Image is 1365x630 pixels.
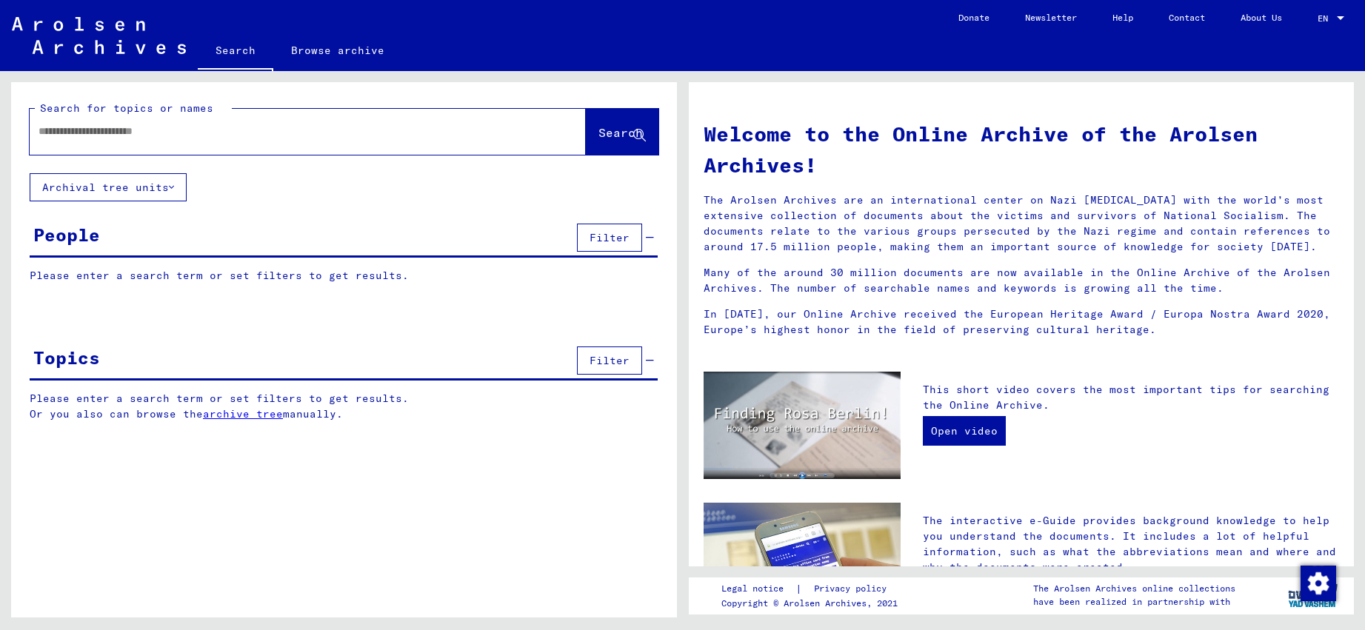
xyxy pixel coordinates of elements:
p: The Arolsen Archives online collections [1033,582,1235,595]
a: Browse archive [273,33,402,68]
a: Search [198,33,273,71]
p: Copyright © Arolsen Archives, 2021 [721,597,904,610]
img: video.jpg [704,372,901,479]
a: Legal notice [721,581,795,597]
button: Archival tree units [30,173,187,201]
a: Privacy policy [802,581,904,597]
p: This short video covers the most important tips for searching the Online Archive. [923,382,1339,413]
a: archive tree [203,407,283,420]
div: | [721,581,904,597]
span: Filter [590,354,630,367]
button: Filter [577,224,642,252]
a: Open video [923,416,1006,446]
div: People [33,221,100,248]
span: Filter [590,231,630,244]
img: yv_logo.png [1285,577,1341,614]
button: Filter [577,346,642,375]
p: Please enter a search term or set filters to get results. [30,268,658,284]
p: The Arolsen Archives are an international center on Nazi [MEDICAL_DATA] with the world’s most ext... [704,192,1340,255]
mat-label: Search for topics or names [40,101,213,115]
p: In [DATE], our Online Archive received the European Heritage Award / Europa Nostra Award 2020, Eu... [704,306,1340,338]
p: Many of the around 30 million documents are now available in the Online Archive of the Arolsen Ar... [704,265,1340,296]
span: EN [1318,13,1334,24]
p: The interactive e-Guide provides background knowledge to help you understand the documents. It in... [923,513,1339,575]
span: Search [598,125,643,140]
p: Please enter a search term or set filters to get results. Or you also can browse the manually. [30,391,658,422]
button: Search [586,109,658,155]
h1: Welcome to the Online Archive of the Arolsen Archives! [704,118,1340,181]
div: Topics [33,344,100,371]
p: have been realized in partnership with [1033,595,1235,609]
img: Change consent [1301,566,1336,601]
img: Arolsen_neg.svg [12,17,186,54]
